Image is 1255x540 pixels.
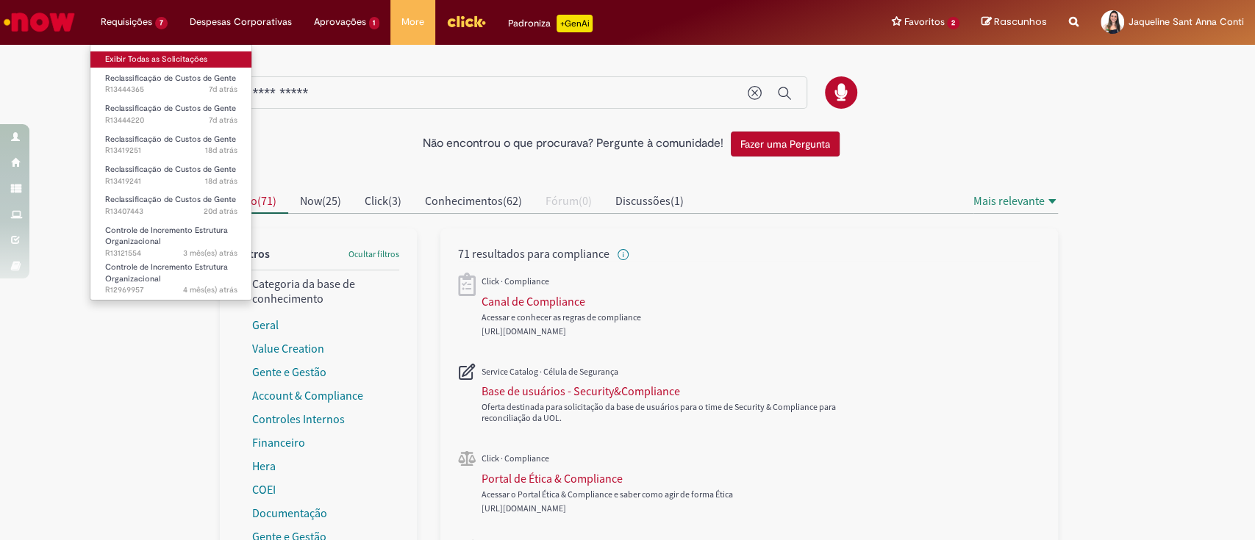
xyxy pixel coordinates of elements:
[90,259,252,291] a: Aberto R12969957 : Controle de Incremento Estrutura Organizacional
[90,51,252,68] a: Exibir Todas as Solicitações
[205,176,237,187] time: 14/08/2025 18:43:19
[183,248,237,259] span: 3 mês(es) atrás
[105,115,237,126] span: R13444220
[982,15,1047,29] a: Rascunhos
[209,84,237,95] time: 25/08/2025 13:51:56
[183,284,237,295] time: 23/04/2025 13:07:06
[190,15,292,29] span: Despesas Corporativas
[446,10,486,32] img: click_logo_yellow_360x200.png
[105,284,237,296] span: R12969957
[105,206,237,217] span: R13407443
[105,262,228,284] span: Controle de Incremento Estrutura Organizacional
[401,15,424,29] span: More
[1,7,77,37] img: ServiceNow
[105,194,236,205] span: Reclassificação de Custos de Gente
[90,162,252,189] a: Aberto R13419241 : Reclassificação de Custos de Gente
[508,15,593,32] div: Padroniza
[90,132,252,159] a: Aberto R13419251 : Reclassificação de Custos de Gente
[204,206,237,217] span: 20d atrás
[90,44,252,300] ul: Requisições
[209,115,237,126] time: 25/08/2025 13:19:47
[90,223,252,254] a: Aberto R13121554 : Controle de Incremento Estrutura Organizacional
[183,284,237,295] span: 4 mês(es) atrás
[209,115,237,126] span: 7d atrás
[904,15,944,29] span: Favoritos
[183,248,237,259] time: 03/06/2025 09:17:40
[90,71,252,98] a: Aberto R13444365 : Reclassificação de Custos de Gente
[90,101,252,128] a: Aberto R13444220 : Reclassificação de Custos de Gente
[105,248,237,259] span: R13121554
[209,84,237,95] span: 7d atrás
[731,132,840,156] button: Fazer uma Pergunta
[1129,15,1244,28] span: Jaqueline Sant Anna Conti
[204,206,237,217] time: 13/08/2025 09:11:49
[423,137,723,151] h2: Não encontrou o que procurava? Pergunte à comunidade!
[105,176,237,187] span: R13419241
[205,176,237,187] span: 18d atrás
[557,15,593,32] p: +GenAi
[205,145,237,156] time: 14/08/2025 18:49:18
[105,84,237,96] span: R13444365
[155,17,168,29] span: 7
[105,164,236,175] span: Reclassificação de Custos de Gente
[105,145,237,156] span: R13419251
[105,134,236,145] span: Reclassificação de Custos de Gente
[369,17,380,29] span: 1
[105,225,228,248] span: Controle de Incremento Estrutura Organizacional
[90,192,252,219] a: Aberto R13407443 : Reclassificação de Custos de Gente
[105,73,236,84] span: Reclassificação de Custos de Gente
[101,15,152,29] span: Requisições
[105,103,236,114] span: Reclassificação de Custos de Gente
[205,145,237,156] span: 18d atrás
[994,15,1047,29] span: Rascunhos
[947,17,959,29] span: 2
[314,15,366,29] span: Aprovações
